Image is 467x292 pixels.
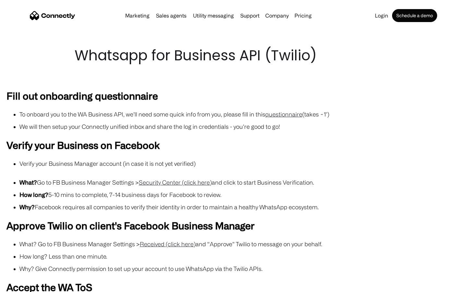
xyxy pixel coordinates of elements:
strong: Why? [19,204,35,210]
li: Why? Give Connectly permission to set up your account to use WhatsApp via the Twilio APIs. [19,264,461,273]
a: Utility messaging [190,13,236,18]
a: home [30,11,75,20]
li: To onboard you to the WA Business API, we’ll need some quick info from you, please fill in this (... [19,110,461,119]
li: 5-10 mins to complete, 7-14 business days for Facebook to review. [19,190,461,199]
strong: How long? [19,191,48,198]
h1: Whatsapp for Business API (Twilio) [75,45,392,66]
strong: Verify your Business on Facebook [6,140,160,151]
a: Support [238,13,262,18]
li: What? Go to FB Business Manager Settings > and “Approve” Twilio to message on your behalf. [19,239,461,249]
li: We will then setup your Connectly unified inbox and share the log in credentials - you’re good to... [19,122,461,131]
div: Company [263,11,291,20]
div: Company [265,11,289,20]
li: Facebook requires all companies to verify their identity in order to maintain a healthy WhatsApp ... [19,202,461,212]
li: Verify your Business Manager account (in case it is not yet verified) [19,159,461,168]
aside: Language selected: English [6,281,39,290]
a: Received (click here) [140,241,196,247]
a: Marketing [123,13,152,18]
a: Pricing [292,13,314,18]
strong: Approve Twilio on client's Facebook Business Manager [6,220,255,231]
a: Sales agents [153,13,189,18]
li: Go to FB Business Manager Settings > and click to start Business Verification. [19,178,461,187]
strong: What? [19,179,37,186]
a: Security Center (click here) [139,179,212,186]
a: Login [372,13,391,18]
strong: Fill out onboarding questionnaire [6,90,158,101]
a: Schedule a demo [392,9,437,22]
a: questionnaire [265,111,302,117]
li: How long? Less than one minute. [19,252,461,261]
ul: Language list [13,281,39,290]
